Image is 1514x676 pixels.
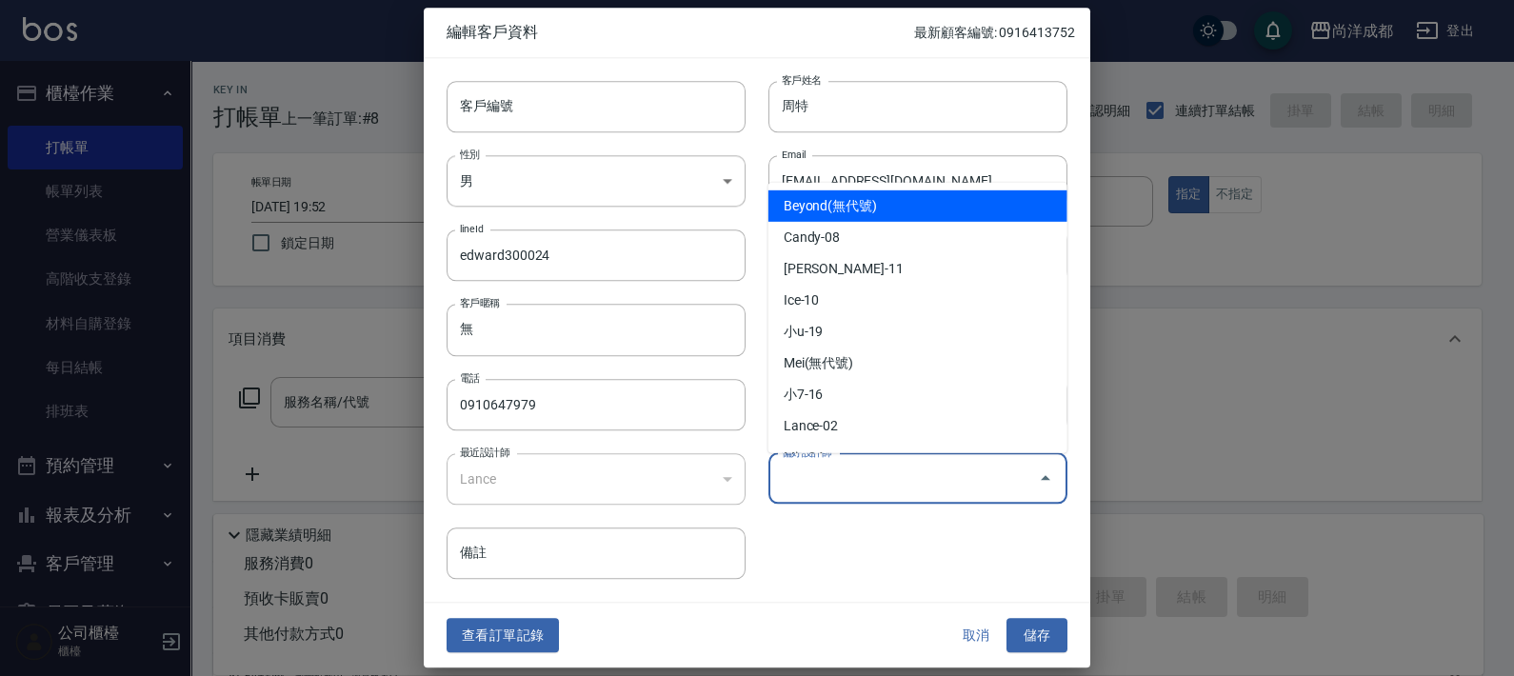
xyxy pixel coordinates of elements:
li: Mia-04 [768,442,1067,473]
label: 客戶暱稱 [460,296,500,310]
p: 最新顧客編號: 0916413752 [914,23,1075,43]
label: 客戶姓名 [782,72,822,87]
label: 電話 [460,370,480,385]
li: Candy-08 [768,222,1067,253]
label: Email [782,147,806,161]
li: 小u-19 [768,316,1067,348]
div: Lance [447,453,746,505]
label: 性別 [460,147,480,161]
button: Close [1030,464,1061,494]
li: Beyond(無代號) [768,190,1067,222]
label: lineId [460,222,484,236]
button: 儲存 [1006,618,1067,653]
label: 偏好設計師 [782,445,831,459]
li: Mei(無代號) [768,348,1067,379]
label: 最近設計師 [460,445,509,459]
div: 男 [447,155,746,207]
button: 取消 [946,618,1006,653]
li: Lance-02 [768,410,1067,442]
button: 查看訂單記錄 [447,618,559,653]
span: 編輯客戶資料 [447,23,914,42]
li: Ice-10 [768,285,1067,316]
li: [PERSON_NAME]-11 [768,253,1067,285]
li: 小7-16 [768,379,1067,410]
